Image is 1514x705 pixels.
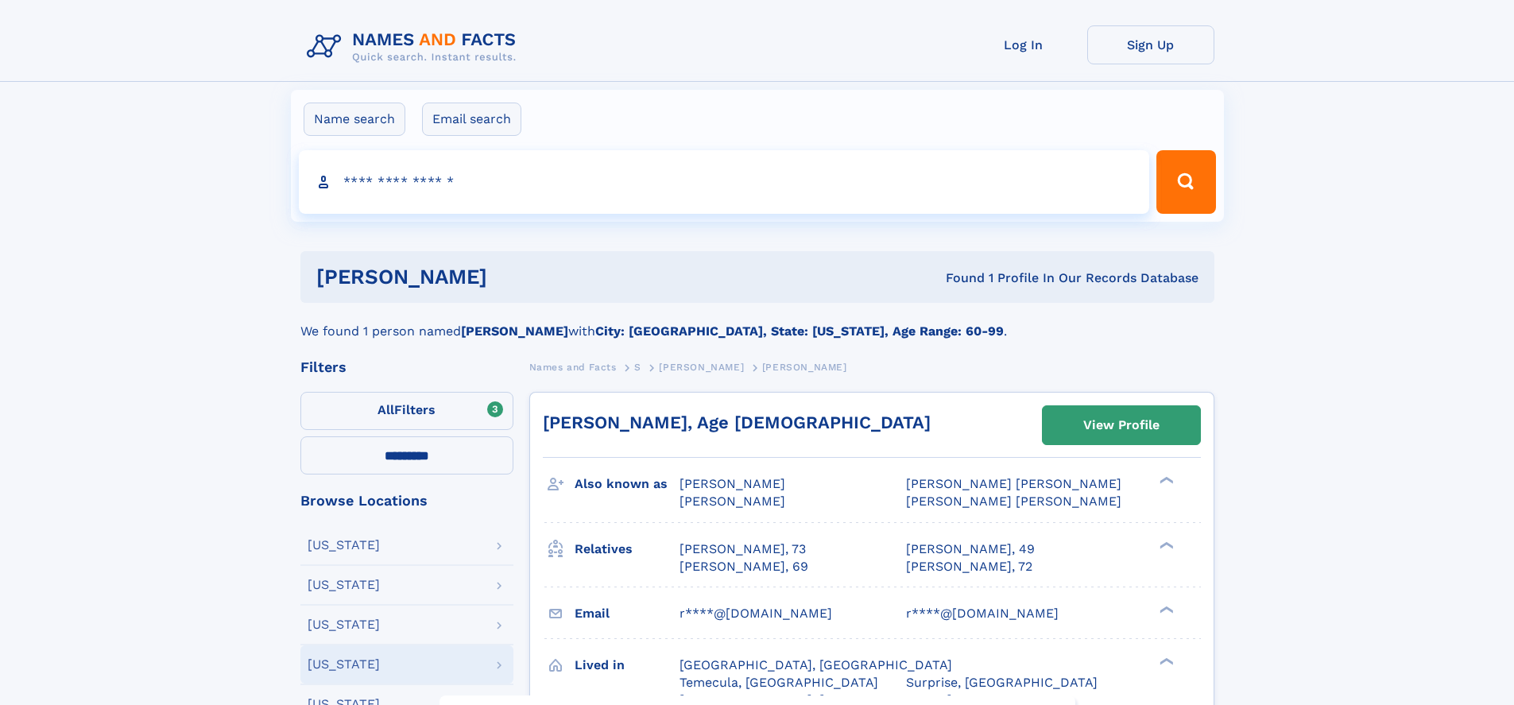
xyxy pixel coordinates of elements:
div: ❯ [1156,540,1175,550]
div: ❯ [1156,475,1175,486]
a: [PERSON_NAME], 49 [906,540,1035,558]
div: [US_STATE] [308,539,380,552]
h1: [PERSON_NAME] [316,267,717,287]
span: [GEOGRAPHIC_DATA], [GEOGRAPHIC_DATA] [680,657,952,672]
div: ❯ [1156,656,1175,666]
label: Name search [304,103,405,136]
a: Sign Up [1087,25,1214,64]
div: [US_STATE] [308,618,380,631]
div: [US_STATE] [308,658,380,671]
div: Browse Locations [300,494,513,508]
div: ❯ [1156,604,1175,614]
a: [PERSON_NAME], 73 [680,540,806,558]
h3: Relatives [575,536,680,563]
span: Surprise, [GEOGRAPHIC_DATA] [906,675,1098,690]
span: [PERSON_NAME] [PERSON_NAME] [906,494,1121,509]
h3: Email [575,600,680,627]
div: View Profile [1083,407,1160,444]
a: View Profile [1043,406,1200,444]
a: S [634,357,641,377]
span: [PERSON_NAME] [680,494,785,509]
div: Filters [300,360,513,374]
label: Filters [300,392,513,430]
span: All [378,402,394,417]
div: We found 1 person named with . [300,303,1214,341]
h3: Lived in [575,652,680,679]
input: search input [299,150,1150,214]
h3: Also known as [575,471,680,498]
a: [PERSON_NAME], 72 [906,558,1032,575]
b: City: [GEOGRAPHIC_DATA], State: [US_STATE], Age Range: 60-99 [595,323,1004,339]
button: Search Button [1156,150,1215,214]
span: Temecula, [GEOGRAPHIC_DATA] [680,675,878,690]
div: [US_STATE] [308,579,380,591]
span: [PERSON_NAME] [659,362,744,373]
a: [PERSON_NAME], Age [DEMOGRAPHIC_DATA] [543,413,931,432]
span: S [634,362,641,373]
label: Email search [422,103,521,136]
div: Found 1 Profile In Our Records Database [716,269,1198,287]
b: [PERSON_NAME] [461,323,568,339]
a: Names and Facts [529,357,617,377]
span: [PERSON_NAME] [PERSON_NAME] [906,476,1121,491]
span: [PERSON_NAME] [680,476,785,491]
span: [PERSON_NAME] [762,362,847,373]
a: [PERSON_NAME], 69 [680,558,808,575]
a: Log In [960,25,1087,64]
a: [PERSON_NAME] [659,357,744,377]
img: Logo Names and Facts [300,25,529,68]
